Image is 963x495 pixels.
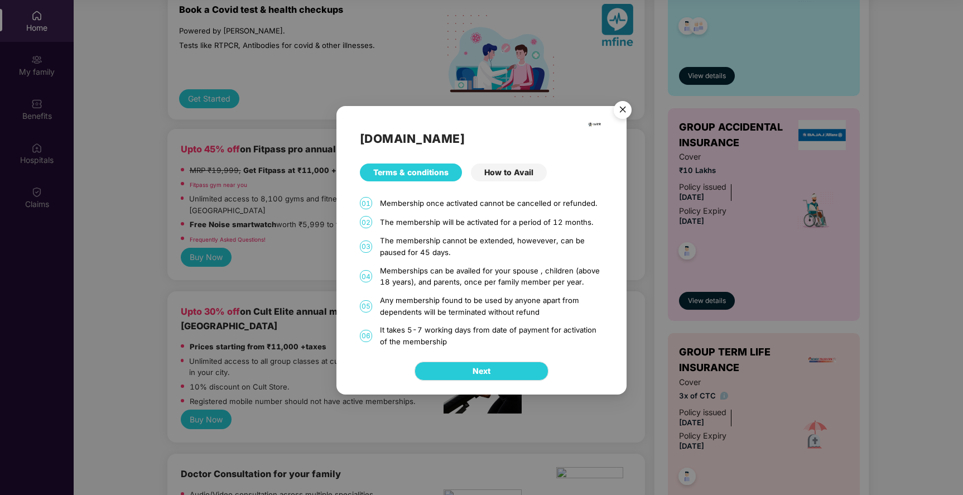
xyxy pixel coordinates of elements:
img: svg+xml;base64,PHN2ZyB4bWxucz0iaHR0cDovL3d3dy53My5vcmcvMjAwMC9zdmciIHdpZHRoPSI1NiIgaGVpZ2h0PSI1Ni... [607,96,638,127]
div: How to Avail [471,164,547,181]
div: Terms & conditions [360,164,462,181]
button: Close [607,95,637,126]
img: cult.png [588,117,601,131]
span: 03 [360,241,372,253]
div: Any membership found to be used by anyone apart from dependents will be terminated without refund [380,295,603,318]
span: 05 [360,300,372,313]
span: Next [473,365,490,377]
span: 06 [360,330,372,342]
span: 04 [360,270,372,282]
div: The membership will be activated for a period of 12 months. [380,217,603,228]
button: Next [415,362,548,381]
span: 02 [360,216,372,228]
div: Membership once activated cannot be cancelled or refunded. [380,198,603,209]
div: Memberships can be availed for your spouse , children (above 18 years), and parents, once per fam... [380,265,603,288]
h2: [DOMAIN_NAME] [360,129,603,148]
div: It takes 5-7 working days from date of payment for activation of the membership [380,324,603,347]
div: The membership cannot be extended, howevever, can be paused for 45 days. [380,235,603,258]
span: 01 [360,197,372,209]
